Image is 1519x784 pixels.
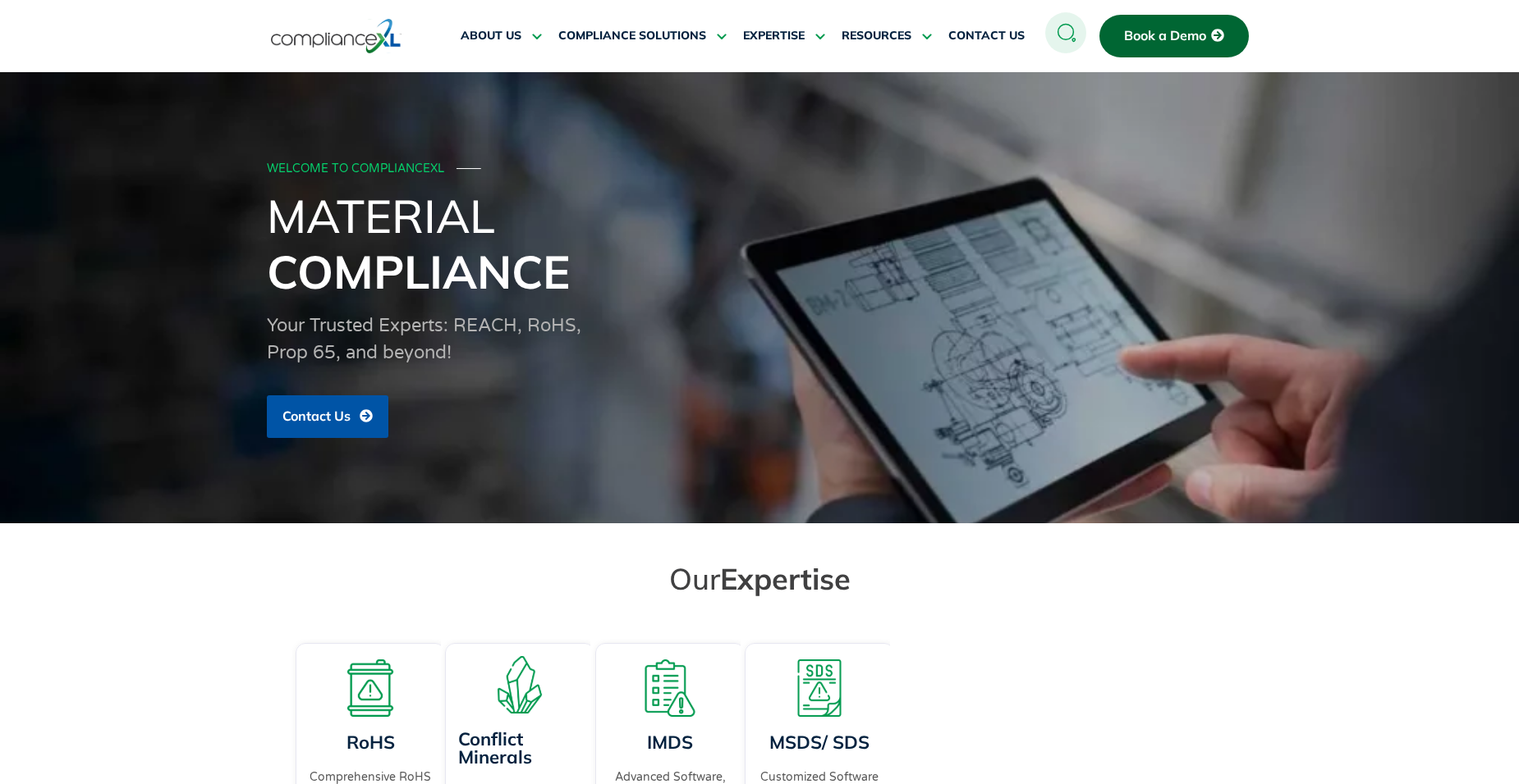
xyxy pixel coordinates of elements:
[647,731,693,754] a: IMDS
[720,560,851,597] span: Expertise
[267,243,570,300] span: Compliance
[492,656,549,713] img: A representation of minerals
[346,731,395,754] a: RoHS
[271,17,402,55] img: logo-one.svg
[458,727,532,768] a: Conflict Minerals
[267,315,581,363] span: Your Trusted Experts: REACH, RoHS, Prop 65, and beyond!
[641,659,699,717] img: A list board with a warning
[461,16,542,56] a: ABOUT US
[457,162,481,175] span: ───
[842,16,932,56] a: RESOURCES
[743,16,825,56] a: EXPERTISE
[948,16,1025,56] a: CONTACT US
[743,29,805,43] span: EXPERTISE
[267,395,388,438] a: Contact Us
[300,560,1219,597] h2: Our
[267,188,1252,299] h1: Material
[769,731,870,754] a: MSDS/ SDS
[342,659,399,717] img: A board with a warning sign
[282,409,351,424] span: Contact Us
[1124,29,1206,43] span: Book a Demo
[1099,15,1249,57] a: Book a Demo
[948,29,1025,43] span: CONTACT US
[267,162,1247,176] div: WELCOME TO COMPLIANCEXL
[558,29,706,43] span: COMPLIANCE SOLUTIONS
[791,659,848,717] img: A warning board with SDS displaying
[842,29,911,43] span: RESOURCES
[461,29,521,43] span: ABOUT US
[558,16,727,56] a: COMPLIANCE SOLUTIONS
